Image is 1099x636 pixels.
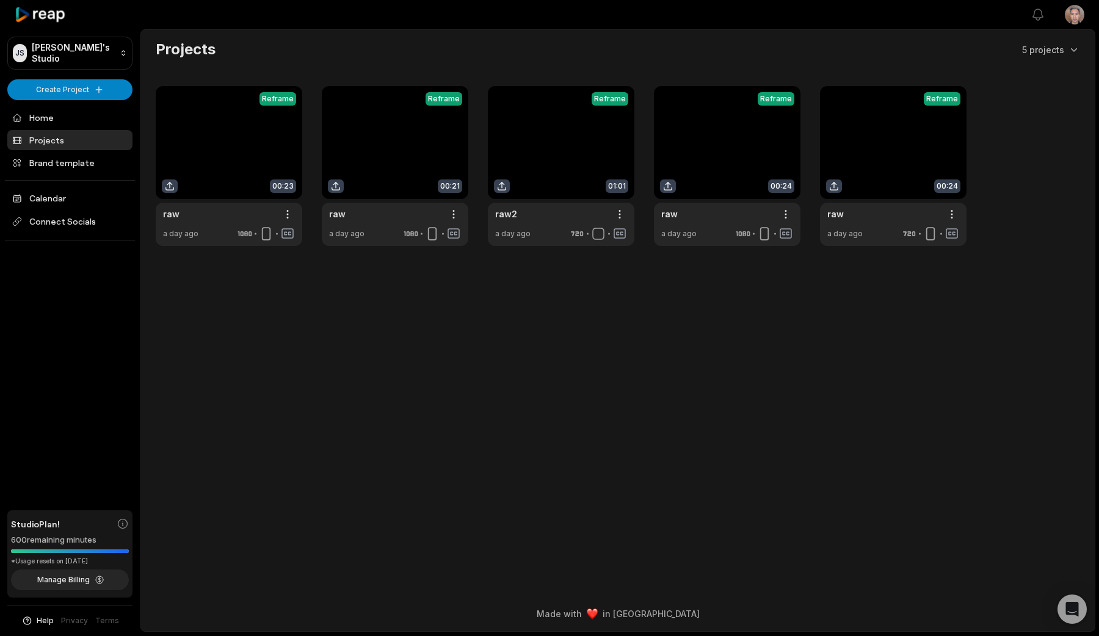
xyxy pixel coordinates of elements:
[7,211,132,233] span: Connect Socials
[37,615,54,626] span: Help
[11,557,129,566] div: *Usage resets on [DATE]
[95,615,119,626] a: Terms
[661,208,678,220] a: raw
[7,188,132,208] a: Calendar
[61,615,88,626] a: Privacy
[7,79,132,100] button: Create Project
[156,40,216,59] h2: Projects
[827,208,844,220] a: raw
[1022,43,1080,56] button: 5 projects
[587,609,598,620] img: heart emoji
[495,208,517,220] a: raw2
[7,130,132,150] a: Projects
[329,208,346,220] a: raw
[32,42,115,64] p: [PERSON_NAME]'s Studio
[11,518,60,530] span: Studio Plan!
[7,153,132,173] a: Brand template
[13,44,27,62] div: JS
[11,534,129,546] div: 600 remaining minutes
[163,208,180,220] a: raw
[11,569,129,590] button: Manage Billing
[7,107,132,128] a: Home
[152,607,1084,620] div: Made with in [GEOGRAPHIC_DATA]
[1057,594,1087,624] div: Open Intercom Messenger
[21,615,54,626] button: Help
